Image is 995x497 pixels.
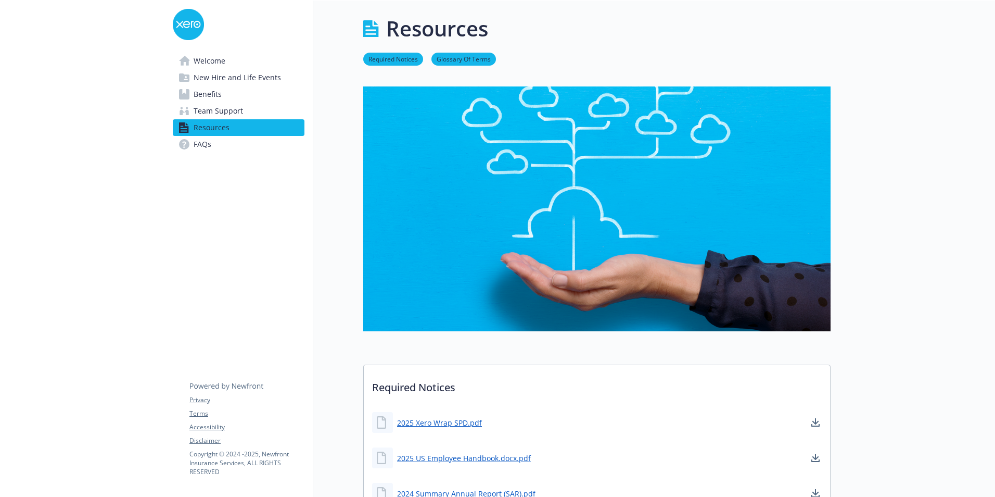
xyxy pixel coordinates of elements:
[194,69,281,86] span: New Hire and Life Events
[397,453,531,464] a: 2025 US Employee Handbook.docx.pdf
[194,119,229,136] span: Resources
[189,423,304,432] a: Accessibility
[363,54,423,64] a: Required Notices
[194,136,211,153] span: FAQs
[173,136,304,153] a: FAQs
[809,452,822,464] a: download document
[173,53,304,69] a: Welcome
[173,119,304,136] a: Resources
[363,86,831,331] img: resources page banner
[173,86,304,103] a: Benefits
[386,13,488,44] h1: Resources
[364,365,830,404] p: Required Notices
[173,103,304,119] a: Team Support
[194,86,222,103] span: Benefits
[431,54,496,64] a: Glossary Of Terms
[194,53,225,69] span: Welcome
[809,416,822,429] a: download document
[194,103,243,119] span: Team Support
[189,450,304,476] p: Copyright © 2024 - 2025 , Newfront Insurance Services, ALL RIGHTS RESERVED
[189,436,304,445] a: Disclaimer
[173,69,304,86] a: New Hire and Life Events
[189,409,304,418] a: Terms
[397,417,482,428] a: 2025 Xero Wrap SPD.pdf
[189,395,304,405] a: Privacy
